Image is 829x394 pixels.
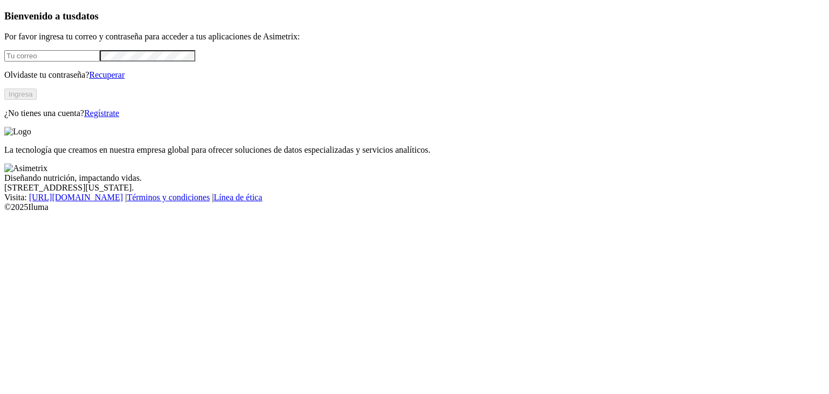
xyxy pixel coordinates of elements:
a: Regístrate [84,108,119,118]
a: Términos y condiciones [127,193,210,202]
div: Diseñando nutrición, impactando vidas. [4,173,825,183]
p: ¿No tienes una cuenta? [4,108,825,118]
div: © 2025 Iluma [4,202,825,212]
input: Tu correo [4,50,100,62]
span: datos [76,10,99,22]
p: Por favor ingresa tu correo y contraseña para acceder a tus aplicaciones de Asimetrix: [4,32,825,42]
div: Visita : | | [4,193,825,202]
img: Logo [4,127,31,137]
a: Línea de ética [214,193,262,202]
img: Asimetrix [4,164,47,173]
p: La tecnología que creamos en nuestra empresa global para ofrecer soluciones de datos especializad... [4,145,825,155]
div: [STREET_ADDRESS][US_STATE]. [4,183,825,193]
h3: Bienvenido a tus [4,10,825,22]
p: Olvidaste tu contraseña? [4,70,825,80]
a: [URL][DOMAIN_NAME] [29,193,123,202]
a: Recuperar [89,70,125,79]
button: Ingresa [4,89,37,100]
